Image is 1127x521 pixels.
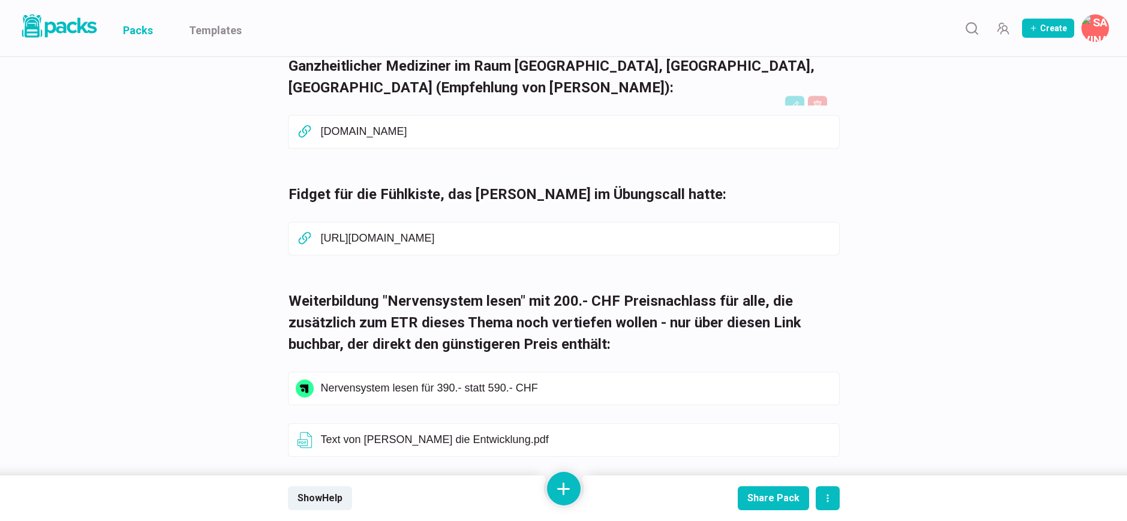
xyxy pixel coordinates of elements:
[288,474,825,495] h3: Feedback-Regeln
[321,433,832,447] p: Text von [PERSON_NAME] die Entwicklung.pdf
[321,382,832,395] p: Nervensystem lesen für 390.- statt 590.- CHF
[321,125,832,138] p: [DOMAIN_NAME]
[321,232,832,245] p: [URL][DOMAIN_NAME]
[296,380,314,397] img: link icon
[288,290,825,355] h3: Weiterbildung "Nervensystem lesen" mit 200.- CHF Preisnachlass für alle, die zusätzlich zum ETR d...
[1022,19,1074,38] button: Create Pack
[816,486,840,510] button: actions
[785,96,804,115] button: Edit asset
[18,12,99,44] a: Packs logo
[1081,14,1109,42] button: Savina Tilmann
[960,16,984,40] button: Search
[288,486,352,510] button: ShowHelp
[18,12,99,40] img: Packs logo
[288,55,825,98] h3: Ganzheitlicher Mediziner im Raum [GEOGRAPHIC_DATA], [GEOGRAPHIC_DATA], [GEOGRAPHIC_DATA] (Empfehl...
[288,183,825,205] h3: Fidget für die Fühlkiste, das [PERSON_NAME] im Übungscall hatte:
[747,492,800,504] div: Share Pack
[738,486,809,510] button: Share Pack
[808,96,827,115] button: Delete asset
[991,16,1015,40] button: Manage Team Invites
